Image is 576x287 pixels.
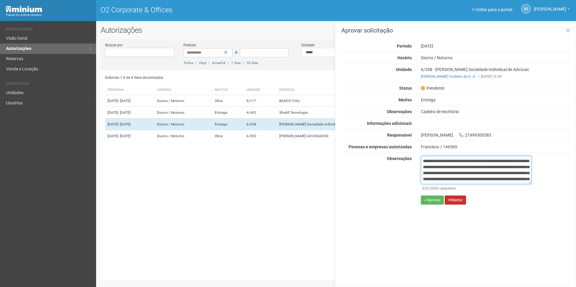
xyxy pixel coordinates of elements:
div: Francisco / 146560 [421,144,571,150]
td: Diurno / Noturno [155,119,212,130]
div: Entrega [416,97,576,103]
span: - [DATE] [118,99,130,103]
a: [PERSON_NAME] Cordeiro da S. Jr. [421,74,476,79]
a: Bs [521,4,531,14]
div: Exibindo 1-4 de 4 itens encontrados [105,73,334,82]
td: Diurno / Noturno [155,95,212,107]
a: Hoje [199,61,206,65]
td: Diurno / Noturno [155,130,212,142]
th: Horário [155,85,212,95]
label: Unidade [301,42,315,48]
th: Período [105,85,155,95]
span: | [478,74,479,79]
span: | [228,61,229,65]
td: Entrega [212,107,244,119]
div: [DATE] [416,43,576,49]
th: Motivo [212,85,244,95]
a: Todos [183,61,193,65]
div: Diurno / Noturno [416,55,576,60]
strong: Status [399,86,412,91]
td: Obra [212,95,244,107]
td: 6/358 [244,119,277,130]
strong: Unidade [396,67,412,72]
td: [PERSON_NAME] Sociedade Individual de Advocac [277,119,429,130]
td: [DATE] [105,95,155,107]
td: Shield Tecnologia [277,107,429,119]
td: Diurno / Noturno [155,107,212,119]
li: Cadastros [6,82,92,88]
strong: Observações [387,109,412,114]
span: | [243,61,244,65]
button: Aprovar [421,196,444,205]
h3: Aprovar solicitação [341,27,571,33]
a: Fechar [562,24,574,37]
strong: Horário [397,55,412,60]
div: 6/358 - [PERSON_NAME] Sociedade Individual de Advocac [416,67,576,79]
div: [PERSON_NAME] 21999300583 [416,132,576,138]
img: Minium [6,6,42,12]
span: - [DATE] [118,122,130,126]
h2: Autorizações [101,26,571,35]
span: Pendente [421,85,444,91]
span: | [196,61,197,65]
td: [DATE] [105,107,155,119]
strong: Informações adicionais [367,121,412,126]
span: BIANKA souza cruz cavalcanti [534,1,566,11]
strong: Período [397,44,412,48]
button: Rejeitar [445,196,466,205]
td: 6/302 [244,130,277,142]
div: /2000 caracteres [422,186,530,191]
span: - [DATE] [118,110,130,115]
span: | [209,61,210,65]
a: 30 dias [246,61,258,65]
td: BANCO ITAU [277,95,429,107]
td: Obra [212,130,244,142]
th: Empresa [277,85,429,95]
td: 9/117 [244,95,277,107]
div: [DATE] 13:28 [421,74,571,79]
a: Amanhã [212,61,225,65]
label: Período [183,42,196,48]
span: a [235,50,237,54]
h1: O2 Corporate & Offices [101,6,332,14]
label: Buscar por [105,42,123,48]
th: Unidade [244,85,277,95]
li: Operacional [6,27,92,33]
strong: Motivo [399,97,412,102]
td: Entrega [212,119,244,130]
td: 4/402 [244,107,277,119]
a: 7 dias [231,61,241,65]
td: [PERSON_NAME] ADVOGADOS [277,130,429,142]
span: 532 [422,186,429,190]
strong: Observações [387,156,412,161]
strong: Responsável [387,133,412,137]
td: [DATE] [105,130,155,142]
strong: Pessoas e empresas autorizadas [349,144,412,149]
a: Voltar para o portal [472,7,512,12]
div: Cadeira de escritório [416,109,576,114]
a: [PERSON_NAME] [534,8,570,12]
div: Painel do Administrador [6,12,92,18]
span: - [DATE] [118,134,130,138]
td: [DATE] [105,119,155,130]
